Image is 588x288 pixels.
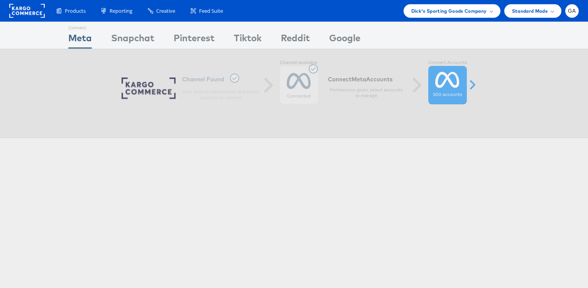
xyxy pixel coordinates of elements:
h6: Channel Found [182,75,259,86]
div: Snapchat [111,31,154,49]
p: Permissions given, select accounts to manage [328,88,405,100]
p: Give channel permissions and select accounts to connect [182,90,259,102]
label: 500 accounts [433,93,462,99]
span: GA [568,8,576,13]
div: Pinterest [174,31,215,49]
label: Connect Accounts [428,61,467,67]
div: Reddit [281,31,310,49]
div: Connect [68,22,92,31]
span: Feed Suite [199,7,223,15]
span: Dick's Sporting Goods Company [411,7,487,15]
span: Reporting [110,7,132,15]
span: Standard Mode [512,7,548,15]
div: Meta [68,31,92,49]
span: Creative [156,7,175,15]
div: Tiktok [234,31,262,49]
span: Products [65,7,86,15]
span: meta [351,77,366,84]
div: Google [329,31,360,49]
label: Channel available [280,61,318,67]
h6: Connect Accounts [328,77,405,84]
